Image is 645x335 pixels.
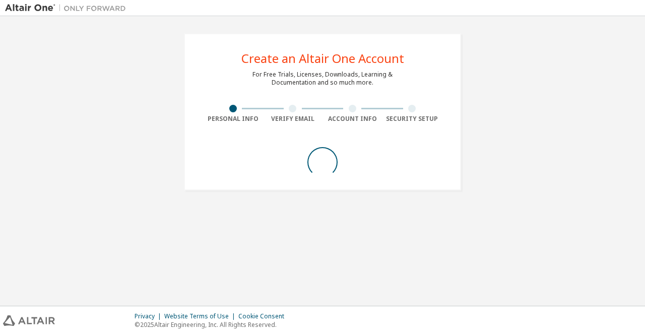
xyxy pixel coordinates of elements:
[164,312,238,320] div: Website Terms of Use
[322,115,382,123] div: Account Info
[238,312,290,320] div: Cookie Consent
[5,3,131,13] img: Altair One
[252,71,393,87] div: For Free Trials, Licenses, Downloads, Learning & Documentation and so much more.
[241,52,404,64] div: Create an Altair One Account
[203,115,263,123] div: Personal Info
[135,320,290,329] p: © 2025 Altair Engineering, Inc. All Rights Reserved.
[135,312,164,320] div: Privacy
[263,115,323,123] div: Verify Email
[382,115,442,123] div: Security Setup
[3,315,55,326] img: altair_logo.svg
